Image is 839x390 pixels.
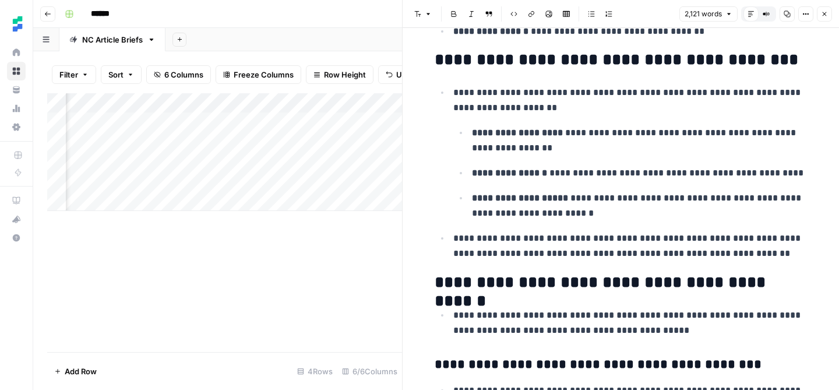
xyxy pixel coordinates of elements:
[7,210,26,229] button: What's new?
[685,9,722,19] span: 2,121 words
[65,366,97,377] span: Add Row
[216,65,301,84] button: Freeze Columns
[234,69,294,80] span: Freeze Columns
[82,34,143,45] div: NC Article Briefs
[7,191,26,210] a: AirOps Academy
[292,362,337,381] div: 4 Rows
[47,362,104,381] button: Add Row
[7,9,26,38] button: Workspace: Ten Speed
[52,65,96,84] button: Filter
[7,62,26,80] a: Browse
[59,28,165,51] a: NC Article Briefs
[7,118,26,136] a: Settings
[7,229,26,247] button: Help + Support
[378,65,424,84] button: Undo
[396,69,416,80] span: Undo
[679,6,738,22] button: 2,121 words
[7,13,28,34] img: Ten Speed Logo
[7,80,26,99] a: Your Data
[324,69,366,80] span: Row Height
[7,43,26,62] a: Home
[164,69,203,80] span: 6 Columns
[8,210,25,228] div: What's new?
[306,65,373,84] button: Row Height
[101,65,142,84] button: Sort
[59,69,78,80] span: Filter
[146,65,211,84] button: 6 Columns
[337,362,402,381] div: 6/6 Columns
[7,99,26,118] a: Usage
[108,69,124,80] span: Sort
